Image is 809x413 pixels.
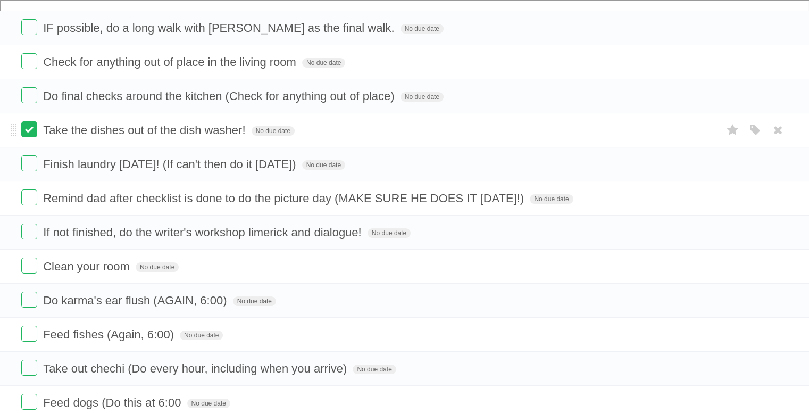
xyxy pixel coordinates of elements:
span: Do karma's ear flush (AGAIN, 6:00) [43,294,229,307]
span: IF possible, do a long walk with [PERSON_NAME] as the final walk. [43,21,397,35]
span: Take out chechi (Do every hour, including when you arrive) [43,362,349,375]
span: No due date [233,296,276,306]
label: Done [21,87,37,103]
div: Home [4,4,222,14]
span: Check for anything out of place in the living room [43,55,299,69]
label: Done [21,189,37,205]
label: Done [21,224,37,239]
span: No due date [530,194,573,204]
div: Sign out [4,72,805,82]
div: Delete [4,53,805,63]
span: No due date [180,331,223,340]
label: Done [21,360,37,376]
span: Do final checks around the kitchen (Check for anything out of place) [43,89,397,103]
span: No due date [302,160,345,170]
span: No due date [401,24,444,34]
span: Take the dishes out of the dish washer! [43,123,248,137]
span: If not finished, do the writer's workshop limerick and dialogue! [43,226,364,239]
label: Done [21,155,37,171]
label: Done [21,19,37,35]
div: Move To ... [4,44,805,53]
label: Done [21,258,37,274]
div: Sort A > Z [4,24,805,34]
span: No due date [353,365,396,374]
span: No due date [302,58,345,68]
label: Done [21,53,37,69]
label: Star task [723,121,743,139]
span: No due date [136,262,179,272]
label: Done [21,394,37,410]
span: No due date [187,399,230,408]
span: No due date [401,92,444,102]
span: Finish laundry [DATE]! (If can't then do it [DATE]) [43,158,298,171]
label: Done [21,292,37,308]
span: Remind dad after checklist is done to do the picture day (MAKE SURE HE DOES IT [DATE]!) [43,192,527,205]
div: Options [4,63,805,72]
span: Clean your room [43,260,132,273]
span: No due date [368,228,411,238]
label: Done [21,326,37,342]
span: No due date [252,126,295,136]
div: Sort New > Old [4,34,805,44]
label: Done [21,121,37,137]
span: Feed dogs (Do this at 6:00 [43,396,184,409]
span: Feed fishes (Again, 6:00) [43,328,177,341]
